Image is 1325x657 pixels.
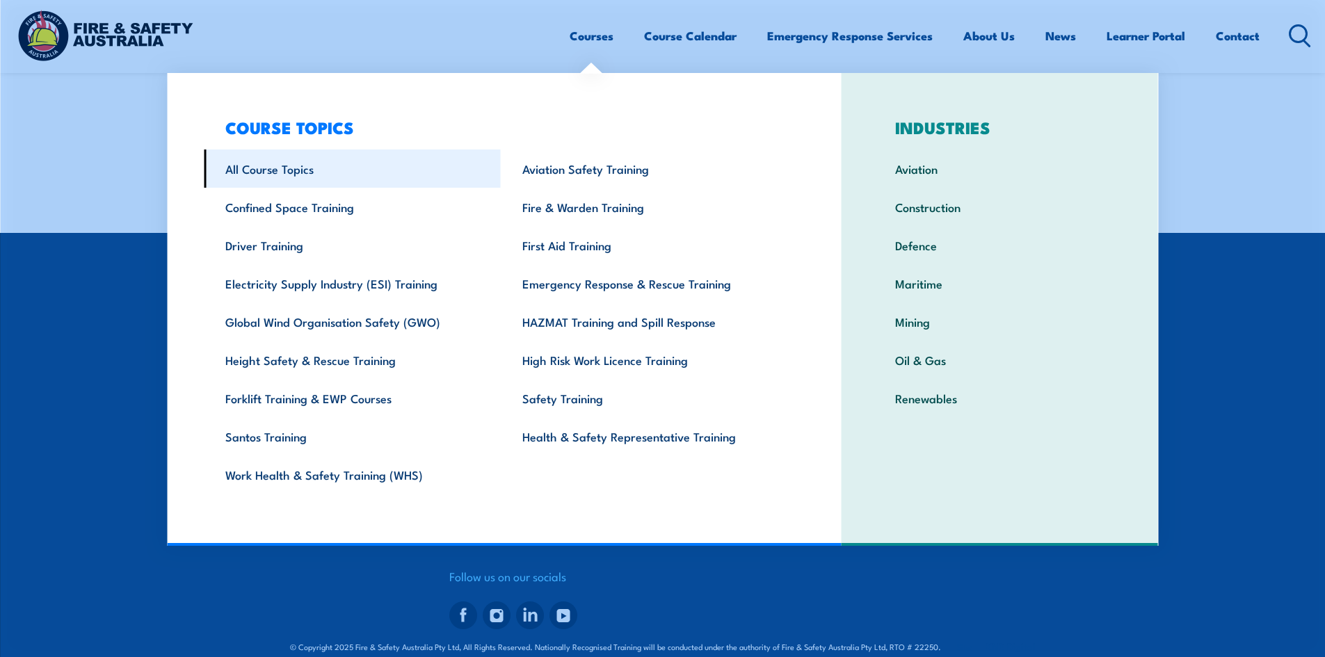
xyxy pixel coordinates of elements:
[501,264,798,302] a: Emergency Response & Rescue Training
[644,17,737,54] a: Course Calendar
[874,188,1126,226] a: Construction
[204,149,501,188] a: All Course Topics
[501,341,798,379] a: High Risk Work Licence Training
[501,302,798,341] a: HAZMAT Training and Spill Response
[874,264,1126,302] a: Maritime
[204,341,501,379] a: Height Safety & Rescue Training
[963,17,1015,54] a: About Us
[1107,17,1185,54] a: Learner Portal
[204,455,501,494] a: Work Health & Safety Training (WHS)
[204,302,501,341] a: Global Wind Organisation Safety (GWO)
[1045,17,1076,54] a: News
[204,417,501,455] a: Santos Training
[501,379,798,417] a: Safety Training
[501,188,798,226] a: Fire & Warden Training
[204,117,798,137] h3: COURSE TOPICS
[874,341,1126,379] a: Oil & Gas
[204,264,501,302] a: Electricity Supply Industry (ESI) Training
[1216,17,1260,54] a: Contact
[874,226,1126,264] a: Defence
[204,226,501,264] a: Driver Training
[874,302,1126,341] a: Mining
[501,149,798,188] a: Aviation Safety Training
[204,379,501,417] a: Forklift Training & EWP Courses
[957,641,1035,652] span: Site:
[874,379,1126,417] a: Renewables
[570,17,613,54] a: Courses
[874,149,1126,188] a: Aviation
[449,567,644,586] h4: Follow us on our socials
[290,640,1035,653] span: © Copyright 2025 Fire & Safety Australia Pty Ltd, All Rights Reserved. Nationally Recognised Trai...
[501,226,798,264] a: First Aid Training
[874,117,1126,137] h3: INDUSTRIES
[767,17,933,54] a: Emergency Response Services
[986,639,1035,653] a: KND Digital
[501,417,798,455] a: Health & Safety Representative Training
[204,188,501,226] a: Confined Space Training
